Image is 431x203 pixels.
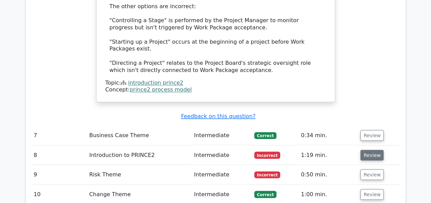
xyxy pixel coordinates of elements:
a: Feedback on this question? [181,113,255,119]
td: 9 [31,165,87,184]
a: introduction prince2 [128,79,183,86]
td: Intermediate [191,126,252,145]
td: Introduction to PRINCE2 [86,145,191,165]
button: Review [360,150,384,160]
button: Review [360,189,384,200]
button: Review [360,130,384,141]
td: Business Case Theme [86,126,191,145]
div: Topic: [105,79,326,87]
td: 1:19 min. [298,145,358,165]
a: prince2 process model [130,86,192,93]
td: 0:34 min. [298,126,358,145]
td: Intermediate [191,145,252,165]
span: Incorrect [254,151,281,158]
td: 0:50 min. [298,165,358,184]
td: Intermediate [191,165,252,184]
div: Concept: [105,86,326,93]
td: 7 [31,126,87,145]
button: Review [360,169,384,180]
span: Correct [254,132,276,139]
span: Incorrect [254,171,281,178]
span: Correct [254,191,276,198]
td: 8 [31,145,87,165]
td: Risk Theme [86,165,191,184]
